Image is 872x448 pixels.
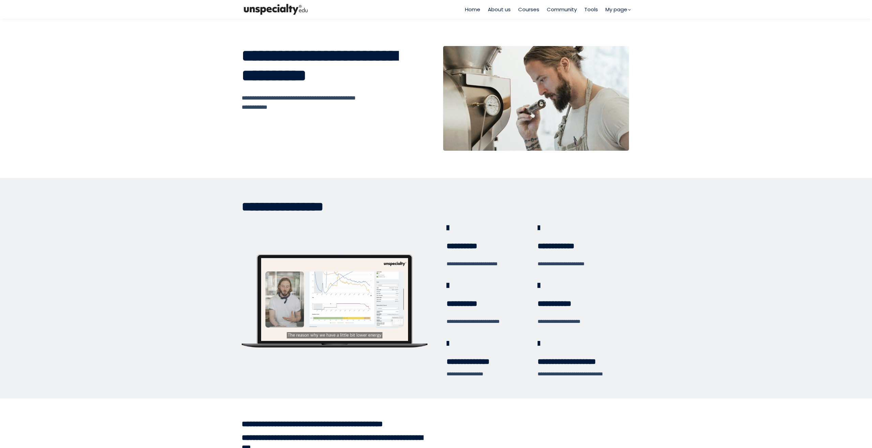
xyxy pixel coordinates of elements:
a: Home [465,5,480,13]
span: My page [605,5,627,13]
img: bc390a18feecddb333977e298b3a00a1.png [242,2,310,16]
a: About us [488,5,511,13]
a: Community [547,5,577,13]
a: Courses [518,5,539,13]
a: Tools [584,5,598,13]
a: My page [605,5,630,13]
